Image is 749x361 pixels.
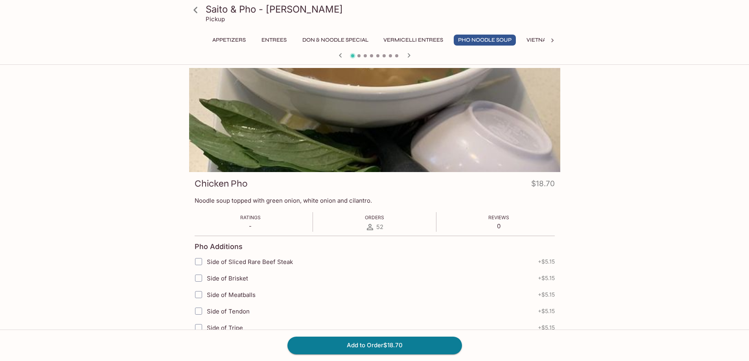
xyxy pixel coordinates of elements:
[522,35,605,46] button: Vietnamese Sandwiches
[240,214,261,220] span: Ratings
[538,324,555,331] span: + $5.15
[208,35,250,46] button: Appetizers
[195,242,243,251] h4: Pho Additions
[287,337,462,354] button: Add to Order$18.70
[207,291,256,299] span: Side of Meatballs
[206,3,557,15] h3: Saito & Pho - [PERSON_NAME]
[207,308,250,315] span: Side of Tendon
[195,197,555,204] p: Noodle soup topped with green onion, white onion and cilantro.
[365,214,384,220] span: Orders
[538,275,555,281] span: + $5.15
[538,291,555,298] span: + $5.15
[256,35,292,46] button: Entrees
[207,324,243,332] span: Side of Tripe
[454,35,516,46] button: Pho Noodle Soup
[207,258,293,266] span: Side of Sliced Rare Beef Steak
[538,308,555,314] span: + $5.15
[189,68,560,172] div: Chicken Pho
[195,178,247,190] h3: Chicken Pho
[488,214,509,220] span: Reviews
[538,258,555,265] span: + $5.15
[206,15,225,23] p: Pickup
[531,178,555,193] h4: $18.70
[207,275,248,282] span: Side of Brisket
[240,222,261,230] p: -
[376,223,383,231] span: 52
[379,35,447,46] button: Vermicelli Entrees
[488,222,509,230] p: 0
[298,35,373,46] button: Don & Noodle Special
